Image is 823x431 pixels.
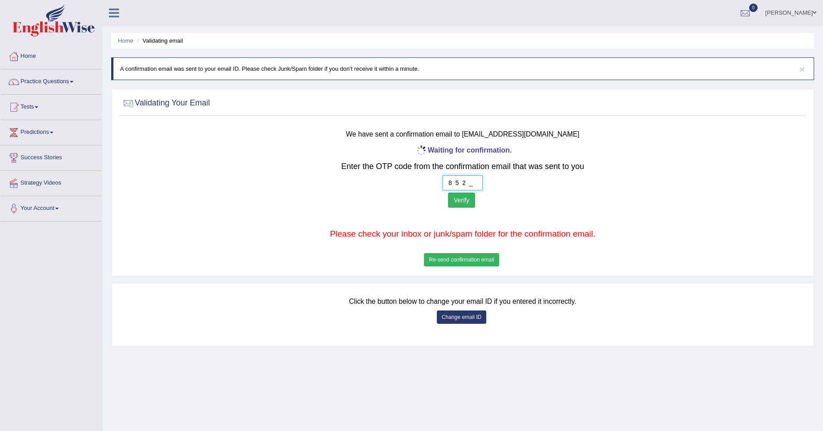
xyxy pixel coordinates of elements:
a: Home [118,37,133,44]
a: Practice Questions [0,69,102,92]
button: Re-send confirmation email [424,253,499,266]
h2: Validating Your Email [121,97,210,110]
a: Your Account [0,196,102,218]
a: Tests [0,95,102,117]
b: Waiting for confirmation. [414,146,512,154]
span: 0 [749,4,758,12]
a: Strategy Videos [0,171,102,193]
a: Home [0,44,102,66]
p: Please check your inbox or junk/spam folder for the confirmation email. [179,228,746,240]
img: icon-progress-circle-small.gif [414,144,428,158]
button: Change email ID [437,310,486,324]
li: Validating email [135,36,183,45]
small: Click the button below to change your email ID if you entered it incorrectly. [349,298,576,305]
a: Success Stories [0,145,102,168]
a: Predictions [0,120,102,142]
div: A confirmation email was sent to your email ID. Please check Junk/Spam folder if you don’t receiv... [111,57,814,80]
button: × [799,64,805,74]
h2: Enter the OTP code from the confirmation email that was sent to you [179,162,746,171]
small: We have sent a confirmation email to [EMAIL_ADDRESS][DOMAIN_NAME] [346,130,580,138]
button: Verify [448,193,475,208]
